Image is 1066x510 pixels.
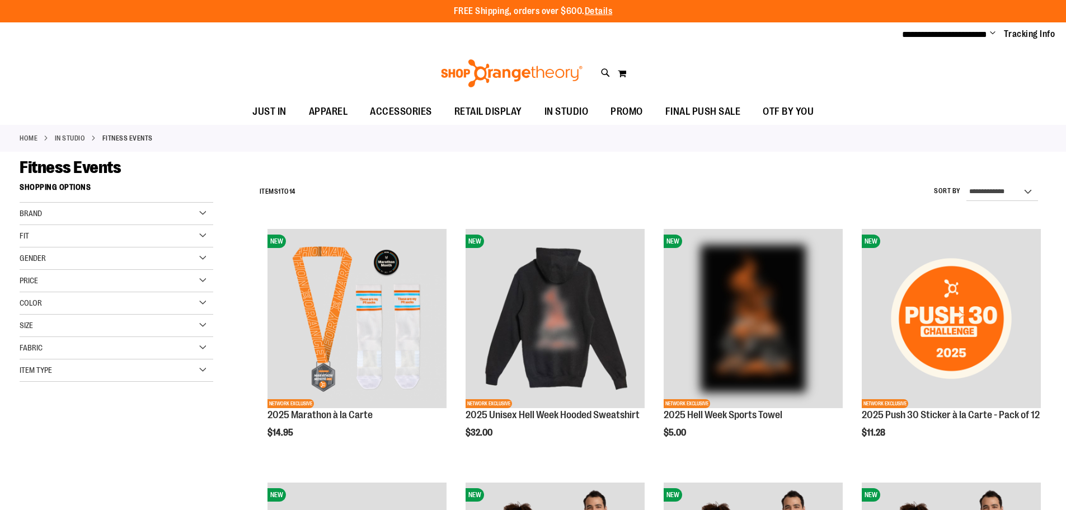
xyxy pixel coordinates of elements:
[585,6,613,16] a: Details
[862,235,880,248] span: NEW
[267,488,286,502] span: NEW
[20,177,213,203] strong: Shopping Options
[20,343,43,352] span: Fabric
[252,99,287,124] span: JUST IN
[856,223,1046,466] div: product
[665,99,741,124] span: FINAL PUSH SALE
[260,183,295,200] h2: Items to
[664,399,710,408] span: NETWORK EXCLUSIVE
[466,409,640,420] a: 2025 Unisex Hell Week Hooded Sweatshirt
[466,399,512,408] span: NETWORK EXCLUSIVE
[862,488,880,502] span: NEW
[267,428,295,438] span: $14.95
[267,229,447,410] a: 2025 Marathon à la CarteNEWNETWORK EXCLUSIVE
[267,399,314,408] span: NETWORK EXCLUSIVE
[763,99,814,124] span: OTF BY YOU
[439,59,584,87] img: Shop Orangetheory
[102,133,153,143] strong: Fitness Events
[454,99,522,124] span: RETAIL DISPLAY
[466,229,645,408] img: 2025 Hell Week Hooded Sweatshirt
[664,229,843,410] a: 2025 Hell Week Sports TowelNEWNETWORK EXCLUSIVE
[20,276,38,285] span: Price
[466,235,484,248] span: NEW
[544,99,589,124] span: IN STUDIO
[664,488,682,502] span: NEW
[1004,28,1055,40] a: Tracking Info
[990,29,995,40] button: Account menu
[370,99,432,124] span: ACCESSORIES
[289,188,295,195] span: 14
[262,223,452,466] div: product
[267,229,447,408] img: 2025 Marathon à la Carte
[20,209,42,218] span: Brand
[20,321,33,330] span: Size
[862,428,887,438] span: $11.28
[454,5,613,18] p: FREE Shipping, orders over $600.
[20,133,37,143] a: Home
[460,223,650,466] div: product
[466,428,494,438] span: $32.00
[862,229,1041,410] a: 2025 Push 30 Sticker à la Carte - Pack of 12NEWNETWORK EXCLUSIVE
[862,409,1040,420] a: 2025 Push 30 Sticker à la Carte - Pack of 12
[658,223,848,466] div: product
[55,133,86,143] a: IN STUDIO
[20,298,42,307] span: Color
[278,188,281,195] span: 1
[20,231,29,240] span: Fit
[466,229,645,410] a: 2025 Hell Week Hooded SweatshirtNEWNETWORK EXCLUSIVE
[664,428,688,438] span: $5.00
[466,488,484,502] span: NEW
[664,235,682,248] span: NEW
[267,235,286,248] span: NEW
[20,158,121,177] span: Fitness Events
[664,229,843,408] img: 2025 Hell Week Sports Towel
[934,186,961,196] label: Sort By
[309,99,348,124] span: APPAREL
[611,99,643,124] span: PROMO
[267,409,373,420] a: 2025 Marathon à la Carte
[20,254,46,263] span: Gender
[664,409,782,420] a: 2025 Hell Week Sports Towel
[862,229,1041,408] img: 2025 Push 30 Sticker à la Carte - Pack of 12
[862,399,908,408] span: NETWORK EXCLUSIVE
[20,366,52,375] span: Item Type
